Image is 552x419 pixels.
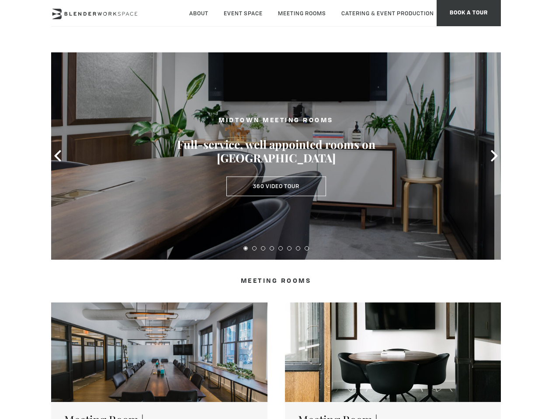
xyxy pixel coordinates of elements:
[395,307,552,419] iframe: Chat Widget
[176,138,377,165] h3: Full-service, well appointed rooms on [GEOGRAPHIC_DATA]
[226,176,326,196] a: 360 Video Tour
[95,277,457,285] h4: Meeting Rooms
[176,116,377,127] h2: MIDTOWN MEETING ROOMS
